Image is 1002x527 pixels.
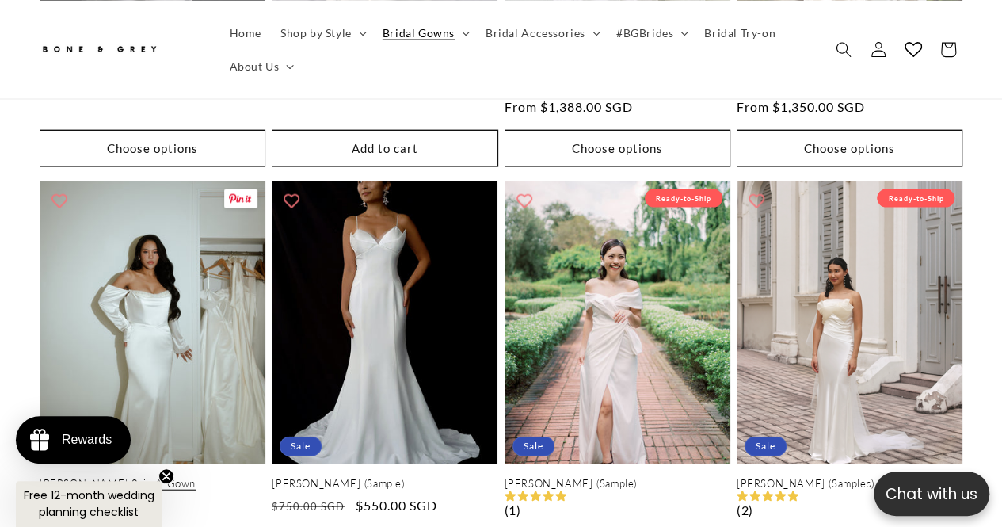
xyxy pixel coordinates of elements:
[276,185,307,217] button: Add to wishlist
[874,472,989,516] button: Open chatbox
[695,16,785,49] a: Bridal Try-on
[271,16,373,49] summary: Shop by Style
[220,16,271,49] a: Home
[505,477,730,491] a: [PERSON_NAME] (Sample)
[44,185,75,217] button: Add to wishlist
[230,25,261,40] span: Home
[40,477,265,491] a: [PERSON_NAME] 2-in-1 Gown
[230,59,280,73] span: About Us
[16,481,162,527] div: Free 12-month wedding planning checklistClose teaser
[40,36,158,63] img: Bone and Grey Bridal
[737,477,962,491] a: [PERSON_NAME] (Samples)
[826,32,861,67] summary: Search
[383,25,455,40] span: Bridal Gowns
[40,130,265,167] button: Choose options
[280,25,352,40] span: Shop by Style
[704,25,775,40] span: Bridal Try-on
[272,130,497,167] button: Add to cart
[373,16,476,49] summary: Bridal Gowns
[505,130,730,167] button: Choose options
[62,433,112,447] div: Rewards
[737,130,962,167] button: Choose options
[220,49,301,82] summary: About Us
[272,477,497,491] a: [PERSON_NAME] (Sample)
[741,185,772,217] button: Add to wishlist
[509,185,540,217] button: Add to wishlist
[24,487,154,520] span: Free 12-month wedding planning checklist
[158,468,174,484] button: Close teaser
[476,16,607,49] summary: Bridal Accessories
[874,483,989,506] p: Chat with us
[34,30,204,68] a: Bone and Grey Bridal
[607,16,695,49] summary: #BGBrides
[616,25,673,40] span: #BGBrides
[486,25,585,40] span: Bridal Accessories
